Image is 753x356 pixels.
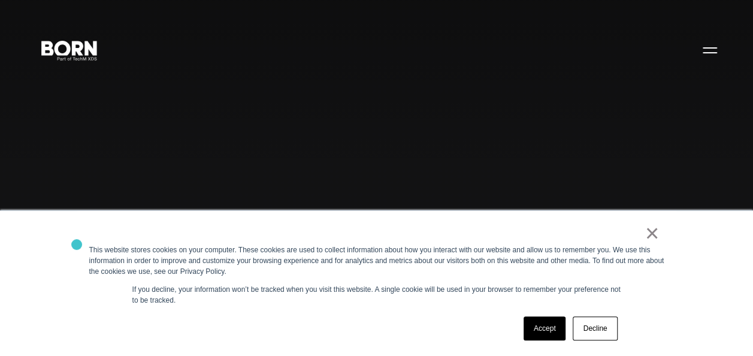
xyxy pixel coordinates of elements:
[89,245,664,277] div: This website stores cookies on your computer. These cookies are used to collect information about...
[132,284,621,306] p: If you decline, your information won’t be tracked when you visit this website. A single cookie wi...
[695,37,724,62] button: Open
[645,228,660,239] a: ×
[524,316,566,340] a: Accept
[573,316,617,340] a: Decline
